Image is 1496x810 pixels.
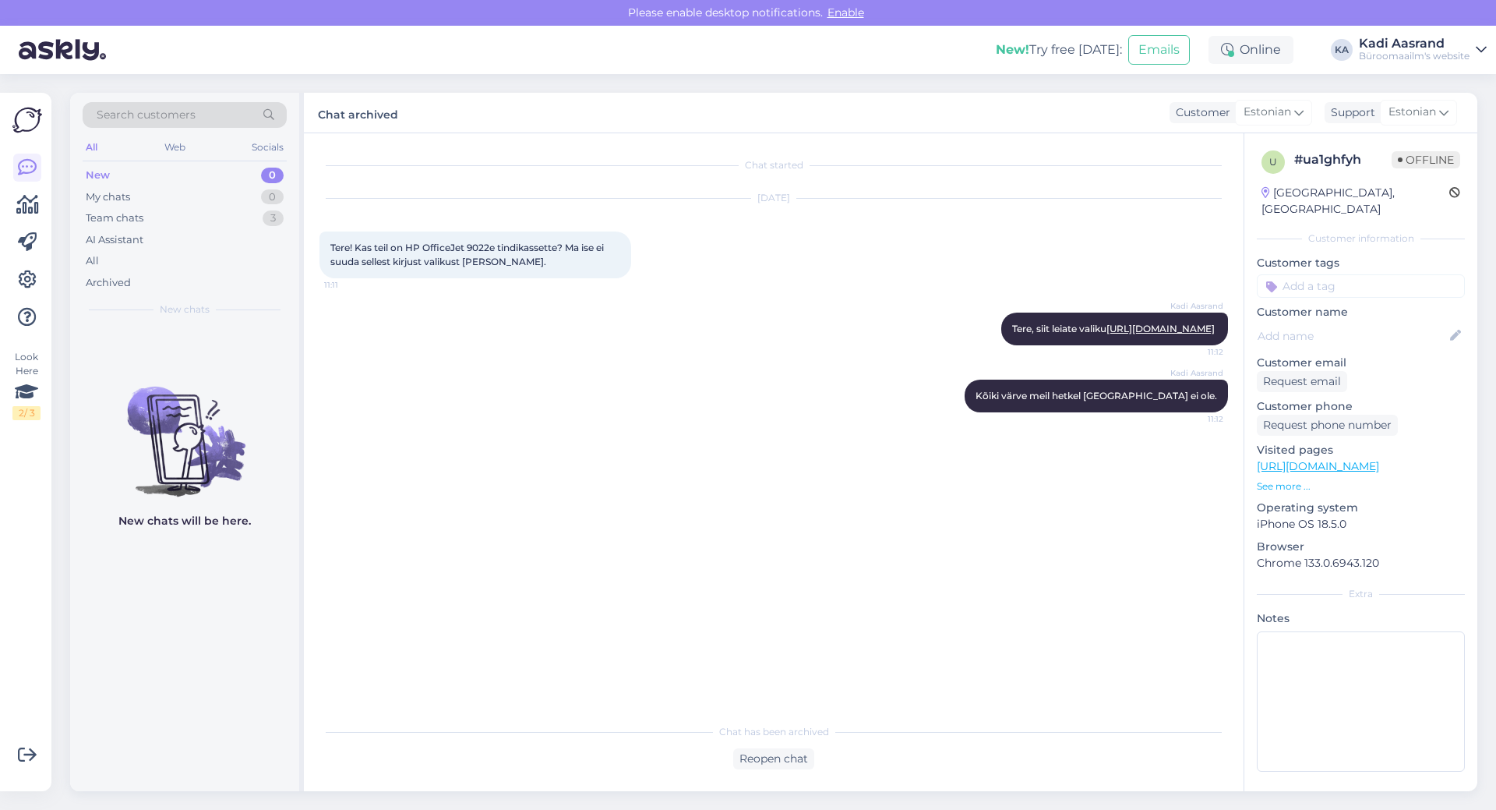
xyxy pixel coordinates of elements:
[733,748,814,769] div: Reopen chat
[12,406,41,420] div: 2 / 3
[83,137,101,157] div: All
[823,5,869,19] span: Enable
[1257,398,1465,415] p: Customer phone
[1170,104,1230,121] div: Customer
[86,168,110,183] div: New
[1261,185,1449,218] div: [GEOGRAPHIC_DATA], [GEOGRAPHIC_DATA]
[330,242,606,267] span: Tere! Kas teil on HP OfficeJet 9022e tindikassette? Ma ise ei suuda sellest kirjust valikust [PER...
[1257,539,1465,555] p: Browser
[1257,355,1465,371] p: Customer email
[1269,156,1277,168] span: u
[318,102,398,123] label: Chat archived
[319,191,1228,205] div: [DATE]
[1128,35,1190,65] button: Emails
[1257,442,1465,458] p: Visited pages
[996,42,1029,57] b: New!
[319,158,1228,172] div: Chat started
[1359,37,1487,62] a: Kadi AasrandBüroomaailm's website
[86,189,130,205] div: My chats
[1294,150,1392,169] div: # ua1ghfyh
[1257,232,1465,246] div: Customer information
[1165,413,1223,425] span: 11:12
[12,350,41,420] div: Look Here
[1359,50,1470,62] div: Büroomaailm's website
[1257,479,1465,493] p: See more ...
[1392,151,1460,168] span: Offline
[160,302,210,317] span: New chats
[261,189,284,205] div: 0
[86,253,99,269] div: All
[1165,367,1223,379] span: Kadi Aasrand
[1257,516,1465,532] p: iPhone OS 18.5.0
[86,275,131,291] div: Archived
[1258,327,1447,345] input: Add name
[161,137,189,157] div: Web
[1257,255,1465,271] p: Customer tags
[1257,415,1398,436] div: Request phone number
[1208,36,1293,64] div: Online
[719,725,829,739] span: Chat has been archived
[1106,323,1215,334] a: [URL][DOMAIN_NAME]
[118,513,251,529] p: New chats will be here.
[976,390,1217,401] span: Kõiki värve meil hetkel [GEOGRAPHIC_DATA] ei ole.
[1012,323,1217,334] span: Tere, siit leiate valiku
[97,107,196,123] span: Search customers
[996,41,1122,59] div: Try free [DATE]:
[1244,104,1291,121] span: Estonian
[1257,500,1465,516] p: Operating system
[1359,37,1470,50] div: Kadi Aasrand
[1165,346,1223,358] span: 11:12
[1257,274,1465,298] input: Add a tag
[1325,104,1375,121] div: Support
[324,279,383,291] span: 11:11
[1257,459,1379,473] a: [URL][DOMAIN_NAME]
[1257,610,1465,627] p: Notes
[86,210,143,226] div: Team chats
[1165,300,1223,312] span: Kadi Aasrand
[1257,587,1465,601] div: Extra
[1257,555,1465,571] p: Chrome 133.0.6943.120
[249,137,287,157] div: Socials
[261,168,284,183] div: 0
[86,232,143,248] div: AI Assistant
[1257,371,1347,392] div: Request email
[70,359,299,499] img: No chats
[1388,104,1436,121] span: Estonian
[1257,304,1465,320] p: Customer name
[12,105,42,135] img: Askly Logo
[263,210,284,226] div: 3
[1331,39,1353,61] div: KA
